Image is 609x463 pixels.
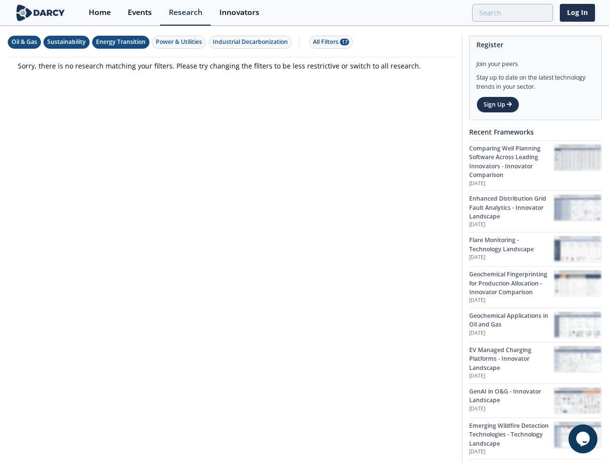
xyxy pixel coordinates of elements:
div: Enhanced Distribution Grid Fault Analytics - Innovator Landscape [469,194,554,221]
a: Comparing Well Planning Software Across Leading Innovators - Innovator Comparison [DATE] Comparin... [469,140,602,191]
div: Sustainability [47,38,86,46]
div: Recent Frameworks [469,123,602,140]
a: Emerging Wildfire Detection Technologies - Technology Landscape [DATE] Emerging Wildfire Detectio... [469,418,602,459]
div: Emerging Wildfire Detection Technologies - Technology Landscape [469,422,554,448]
div: Register [476,36,595,53]
div: All Filters [313,38,349,46]
div: Power & Utilities [156,38,202,46]
a: Sign Up [476,96,519,113]
div: Geochemical Applications in Oil and Gas [469,312,554,329]
p: [DATE] [469,297,554,304]
p: [DATE] [469,372,554,380]
a: Log In [560,4,595,22]
p: [DATE] [469,448,554,456]
input: Advanced Search [472,4,553,22]
div: Geochemical Fingerprinting for Production Allocation - Innovator Comparison [469,270,554,297]
a: Enhanced Distribution Grid Fault Analytics - Innovator Landscape [DATE] Enhanced Distribution Gri... [469,191,602,232]
p: [DATE] [469,329,554,337]
div: Industrial Decarbonization [213,38,288,46]
div: Events [128,9,152,16]
p: [DATE] [469,405,554,413]
a: EV Managed Charging Platforms - Innovator Landscape [DATE] EV Managed Charging Platforms - Innova... [469,342,602,383]
a: Flare Monitoring - Technology Landscape [DATE] Flare Monitoring - Technology Landscape preview [469,232,602,266]
div: GenAI in O&G - Innovator Landscape [469,387,554,405]
button: Oil & Gas [8,36,41,49]
div: Join your peers [476,53,595,68]
a: Geochemical Fingerprinting for Production Allocation - Innovator Comparison [DATE] Geochemical Fi... [469,266,602,308]
p: Sorry, there is no research matching your filters. Please try changing the filters to be less res... [18,61,445,71]
div: Research [169,9,203,16]
p: [DATE] [469,254,554,261]
button: Sustainability [43,36,90,49]
a: GenAI in O&G - Innovator Landscape [DATE] GenAI in O&G - Innovator Landscape preview [469,383,602,418]
span: 17 [340,39,349,45]
img: logo-wide.svg [14,4,67,21]
button: Energy Transition [92,36,149,49]
p: [DATE] [469,221,554,229]
div: EV Managed Charging Platforms - Innovator Landscape [469,346,554,372]
button: Power & Utilities [152,36,206,49]
div: Energy Transition [96,38,146,46]
iframe: chat widget [568,424,599,453]
button: Industrial Decarbonization [209,36,292,49]
div: Innovators [219,9,259,16]
div: Home [89,9,111,16]
button: All Filters 17 [309,36,353,49]
p: [DATE] [469,180,554,188]
div: Flare Monitoring - Technology Landscape [469,236,554,254]
a: Geochemical Applications in Oil and Gas [DATE] Geochemical Applications in Oil and Gas preview [469,308,602,342]
div: Oil & Gas [12,38,37,46]
div: Comparing Well Planning Software Across Leading Innovators - Innovator Comparison [469,144,554,180]
div: Stay up to date on the latest technology trends in your sector. [476,68,595,91]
